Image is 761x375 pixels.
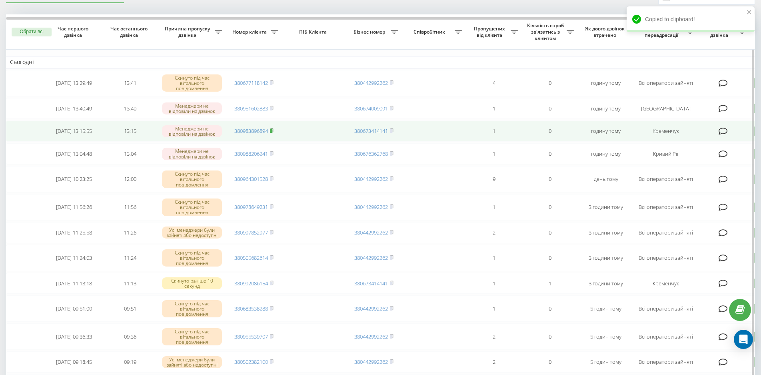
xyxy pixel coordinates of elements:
td: 2 [466,323,522,350]
td: [DATE] 11:56:26 [46,194,102,221]
a: 380955539707 [234,333,268,340]
span: ПІБ Клієнта [289,29,339,35]
a: 380502382100 [234,358,268,365]
div: Скинуто під час вітального повідомлення [162,74,222,92]
div: Менеджери не відповіли на дзвінок [162,102,222,114]
td: 11:13 [102,273,158,294]
td: [DATE] 10:23:25 [46,166,102,193]
td: 13:40 [102,98,158,119]
td: 2 [466,351,522,373]
td: 0 [522,120,578,142]
td: 0 [522,323,578,350]
a: 380442992262 [354,254,388,261]
a: 380442992262 [354,229,388,236]
span: Час першого дзвінка [52,26,96,38]
td: 0 [522,70,578,96]
div: Скинуто раніше 10 секунд [162,277,222,289]
a: 380442992262 [354,358,388,365]
td: годину тому [578,98,634,119]
a: 380505682614 [234,254,268,261]
td: годину тому [578,120,634,142]
td: 3 години тому [578,222,634,243]
td: 1 [466,98,522,119]
td: 0 [522,351,578,373]
a: 380442992262 [354,203,388,211]
td: 0 [522,194,578,221]
a: 380673414141 [354,280,388,287]
a: 380978649231 [234,203,268,211]
div: Скинуто під час вітального повідомлення [162,199,222,216]
td: [DATE] 09:18:45 [46,351,102,373]
a: 380442992262 [354,79,388,86]
td: 5 годин тому [578,323,634,350]
td: Всі оператори зайняті [634,323,698,350]
td: [DATE] 13:29:49 [46,70,102,96]
td: Кривий Ріг [634,143,698,164]
div: Менеджери не відповіли на дзвінок [162,125,222,137]
a: 380674009091 [354,105,388,112]
span: Як довго дзвінок втрачено [584,26,627,38]
td: Всі оператори зайняті [634,245,698,271]
td: 0 [522,245,578,271]
td: Всі оператори зайняті [634,351,698,373]
a: 380673414141 [354,127,388,134]
td: 12:00 [102,166,158,193]
td: 1 [466,120,522,142]
a: 380442992262 [354,333,388,340]
a: 380677118142 [234,79,268,86]
span: Коментар до дзвінка [702,26,739,38]
td: [DATE] 11:25:58 [46,222,102,243]
td: [DATE] 09:36:33 [46,323,102,350]
td: Всі оператори зайняті [634,70,698,96]
td: 4 [466,70,522,96]
td: 09:36 [102,323,158,350]
div: Усі менеджери були зайняті або недоступні [162,356,222,368]
td: 13:41 [102,70,158,96]
button: close [747,9,752,16]
div: Скинуто під час вітального повідомлення [162,249,222,267]
td: [DATE] 13:40:49 [46,98,102,119]
span: Бізнес номер [350,29,391,35]
a: 380442992262 [354,175,388,182]
td: [DATE] 09:51:00 [46,295,102,322]
td: 0 [522,143,578,164]
span: Пропущених від клієнта [470,26,511,38]
a: 380992086154 [234,280,268,287]
td: день тому [578,166,634,193]
td: [GEOGRAPHIC_DATA] [634,98,698,119]
a: 380442992262 [354,305,388,312]
td: [DATE] 13:15:55 [46,120,102,142]
span: Час останнього дзвінка [108,26,152,38]
td: 0 [522,222,578,243]
td: 3 години тому [578,245,634,271]
div: Менеджери не відповіли на дзвінок [162,148,222,160]
div: Open Intercom Messenger [734,330,753,349]
td: 13:04 [102,143,158,164]
div: Скинуто під час вітального повідомлення [162,170,222,188]
td: годину тому [578,70,634,96]
td: 9 [466,166,522,193]
td: 1 [466,194,522,221]
td: [DATE] 11:13:18 [46,273,102,294]
td: 09:51 [102,295,158,322]
td: Всі оператори зайняті [634,222,698,243]
td: [DATE] 11:24:03 [46,245,102,271]
td: 3 години тому [578,273,634,294]
div: Скинуто під час вітального повідомлення [162,328,222,346]
span: Причина пропуску дзвінка [162,26,215,38]
td: годину тому [578,143,634,164]
td: 0 [522,295,578,322]
div: Скинуто під час вітального повідомлення [162,300,222,318]
td: 1 [466,245,522,271]
td: 11:56 [102,194,158,221]
span: Співробітник [406,29,455,35]
td: 1 [466,295,522,322]
div: Усі менеджери були зайняті або недоступні [162,227,222,239]
a: 380951602883 [234,105,268,112]
div: Copied to clipboard! [627,6,755,32]
td: 2 [466,222,522,243]
td: Всі оператори зайняті [634,194,698,221]
td: 5 годин тому [578,351,634,373]
a: 380983896894 [234,127,268,134]
a: 380683538288 [234,305,268,312]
